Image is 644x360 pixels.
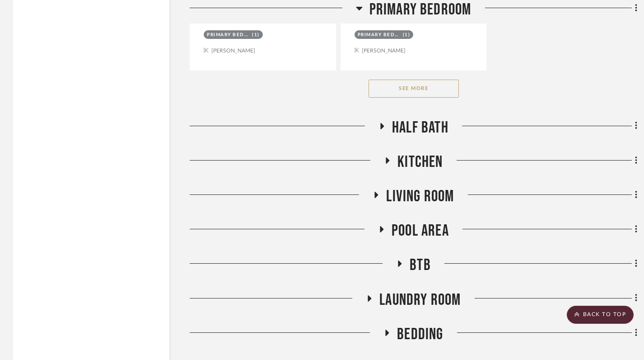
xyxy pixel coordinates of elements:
[397,152,443,172] span: Kitchen
[567,306,634,324] scroll-to-top-button: BACK TO TOP
[252,32,260,38] div: (1)
[369,80,459,98] button: See More
[410,256,431,275] span: BTB
[207,32,250,38] div: Primary Bedroom
[397,325,443,344] span: Bedding
[392,118,448,137] span: Half Bath
[403,32,411,38] div: (1)
[392,221,449,241] span: Pool Area
[386,187,454,206] span: Living Room
[358,32,401,38] div: Primary Bedroom
[379,290,461,310] span: Laundry Room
